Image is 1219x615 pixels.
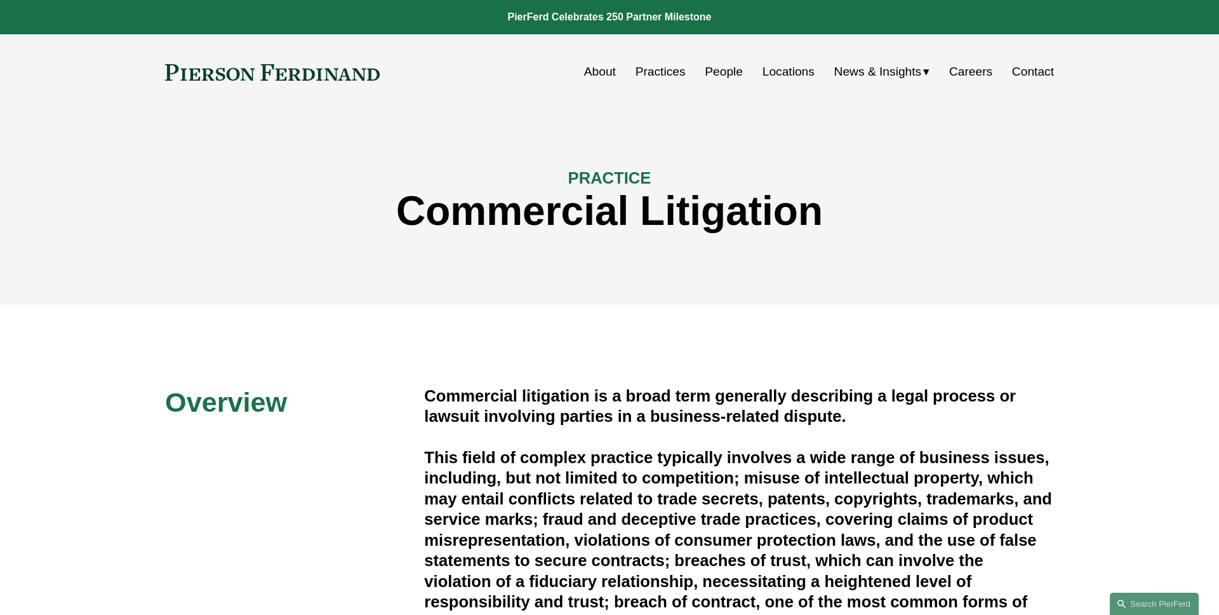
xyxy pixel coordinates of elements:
[568,169,651,187] span: PRACTICE
[165,387,287,417] span: Overview
[1110,593,1199,615] a: Search this site
[834,61,922,83] span: News & Insights
[705,60,743,84] a: People
[636,60,686,84] a: Practices
[763,60,815,84] a: Locations
[165,188,1054,234] h1: Commercial Litigation
[1012,60,1054,84] a: Contact
[584,60,616,84] a: About
[424,386,1054,427] h4: Commercial litigation is a broad term generally describing a legal process or lawsuit involving p...
[949,60,992,84] a: Careers
[834,60,930,84] a: folder dropdown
